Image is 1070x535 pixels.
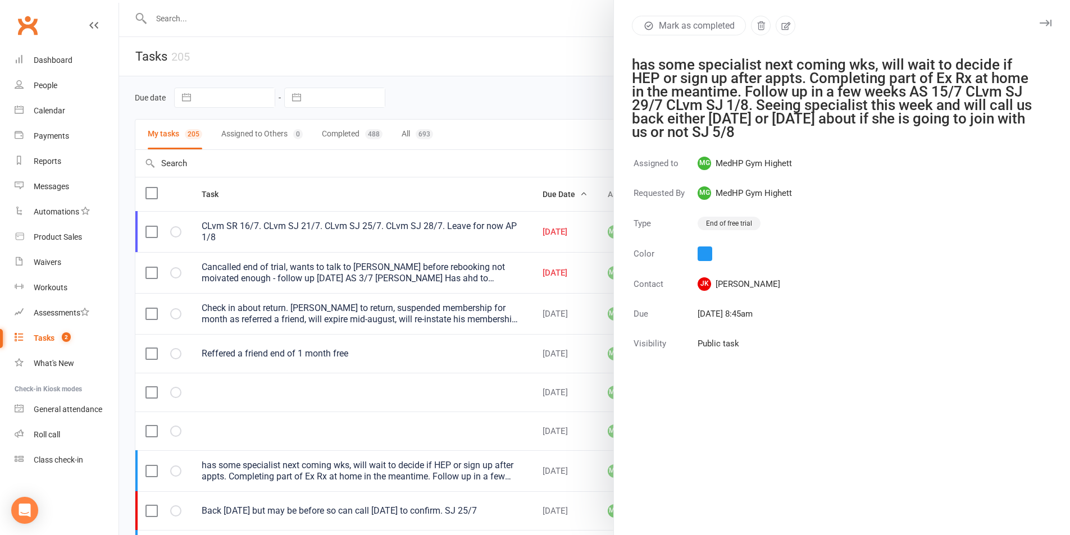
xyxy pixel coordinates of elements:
[15,225,119,250] a: Product Sales
[34,131,69,140] div: Payments
[15,98,119,124] a: Calendar
[34,455,83,464] div: Class check-in
[34,405,102,414] div: General attendance
[15,250,119,275] a: Waivers
[698,186,792,200] span: MedHP Gym Highett
[34,157,61,166] div: Reports
[34,308,89,317] div: Assessments
[633,246,696,276] td: Color
[633,336,696,365] td: Visibility
[698,157,792,170] span: MedHP Gym Highett
[34,207,79,216] div: Automations
[15,397,119,422] a: General attendance kiosk mode
[632,58,1038,139] div: has some specialist next coming wks, will wait to decide if HEP or sign up after appts. Completin...
[34,359,74,368] div: What's New
[633,186,696,214] td: Requested By
[633,307,696,335] td: Due
[34,56,72,65] div: Dashboard
[13,11,42,39] a: Clubworx
[15,275,119,300] a: Workouts
[697,307,793,335] td: [DATE] 8:45am
[34,333,54,342] div: Tasks
[62,332,71,342] span: 2
[633,216,696,245] td: Type
[34,81,57,90] div: People
[697,336,793,365] td: Public task
[15,124,119,149] a: Payments
[34,182,69,191] div: Messages
[15,422,119,447] a: Roll call
[15,149,119,174] a: Reports
[698,157,711,170] span: MG
[698,186,711,200] span: MG
[15,174,119,199] a: Messages
[698,277,792,291] span: [PERSON_NAME]
[15,73,119,98] a: People
[34,430,60,439] div: Roll call
[15,447,119,473] a: Class kiosk mode
[15,48,119,73] a: Dashboard
[632,16,746,35] button: Mark as completed
[34,232,82,241] div: Product Sales
[633,156,696,185] td: Assigned to
[698,277,711,291] span: JK
[11,497,38,524] div: Open Intercom Messenger
[633,277,696,305] td: Contact
[34,258,61,267] div: Waivers
[698,217,761,230] div: End of free trial
[34,283,67,292] div: Workouts
[15,300,119,326] a: Assessments
[15,351,119,376] a: What's New
[34,106,65,115] div: Calendar
[15,326,119,351] a: Tasks 2
[15,199,119,225] a: Automations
